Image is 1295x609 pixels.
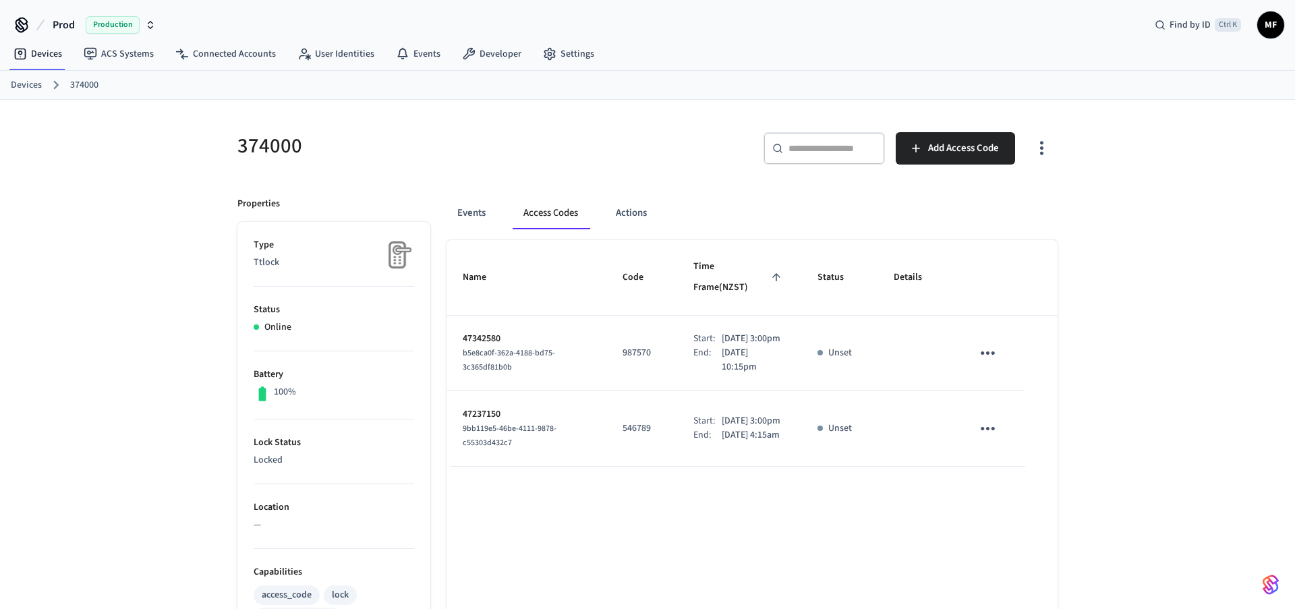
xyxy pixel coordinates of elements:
p: Unset [828,422,852,436]
img: Placeholder Lock Image [380,238,414,272]
div: End: [693,428,722,442]
div: access_code [262,588,312,602]
div: Find by IDCtrl K [1144,13,1252,37]
p: Online [264,320,291,335]
p: 987570 [623,346,661,360]
span: Status [817,267,861,288]
p: [DATE] 3:00pm [722,332,780,346]
div: lock [332,588,349,602]
span: Production [86,16,140,34]
span: Details [894,267,940,288]
p: Ttlock [254,256,414,270]
a: Connected Accounts [165,42,287,66]
button: Actions [605,197,658,229]
button: Events [447,197,496,229]
span: Code [623,267,661,288]
p: [DATE] 4:15am [722,428,780,442]
p: 47237150 [463,407,590,422]
p: 546789 [623,422,661,436]
span: Ctrl K [1215,18,1241,32]
span: Name [463,267,504,288]
p: Status [254,303,414,317]
div: ant example [447,197,1058,229]
a: Devices [11,78,42,92]
a: Settings [532,42,605,66]
p: Lock Status [254,436,414,450]
p: — [254,518,414,532]
p: Properties [237,197,280,211]
p: Type [254,238,414,252]
button: MF [1257,11,1284,38]
div: End: [693,346,722,374]
a: ACS Systems [73,42,165,66]
a: Developer [451,42,532,66]
span: b5e8ca0f-362a-4188-bd75-3c365df81b0b [463,347,555,373]
div: Start: [693,332,722,346]
p: 100% [274,385,296,399]
h5: 374000 [237,132,639,160]
p: Capabilities [254,565,414,579]
div: Start: [693,414,722,428]
a: Events [385,42,451,66]
span: Prod [53,17,75,33]
p: [DATE] 3:00pm [722,414,780,428]
a: 374000 [70,78,98,92]
a: User Identities [287,42,385,66]
span: Find by ID [1170,18,1211,32]
table: sticky table [447,240,1058,467]
p: Location [254,500,414,515]
p: Locked [254,453,414,467]
a: Devices [3,42,73,66]
span: Time Frame(NZST) [693,256,784,299]
p: [DATE] 10:15pm [722,346,785,374]
p: 47342580 [463,332,590,346]
button: Access Codes [513,197,589,229]
span: Add Access Code [928,140,999,157]
p: Battery [254,368,414,382]
img: SeamLogoGradient.69752ec5.svg [1263,574,1279,596]
button: Add Access Code [896,132,1015,165]
p: Unset [828,346,852,360]
span: MF [1259,13,1283,37]
span: 9bb119e5-46be-4111-9878-c55303d432c7 [463,423,556,448]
